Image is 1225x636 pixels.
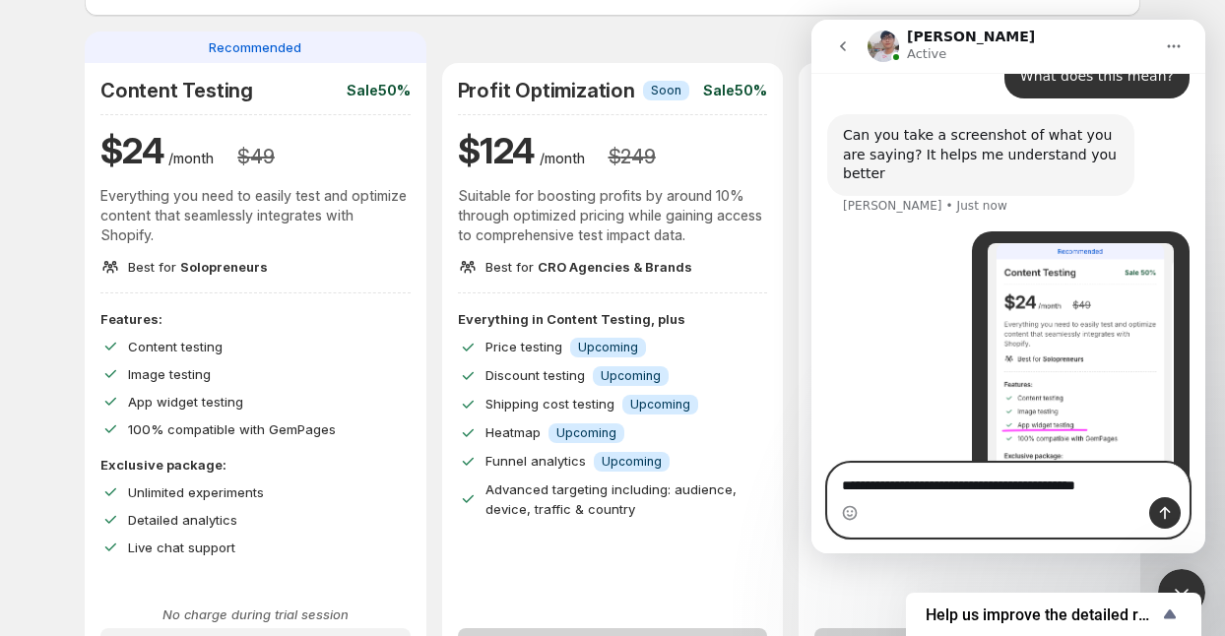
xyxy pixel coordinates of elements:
span: Content testing [128,339,223,354]
span: Funnel analytics [485,453,586,469]
p: Sale 50% [347,81,411,100]
iframe: Intercom live chat [811,20,1205,553]
span: Image testing [128,366,211,382]
p: /month [168,149,214,168]
h1: $ 24 [100,127,164,174]
span: App widget testing [128,394,243,410]
span: Upcoming [601,368,661,384]
span: Upcoming [556,425,616,441]
span: Heatmap [485,424,541,440]
h1: $ 124 [458,127,536,174]
span: Upcoming [602,454,662,470]
span: Help us improve the detailed report for A/B campaigns [926,605,1158,624]
span: Solopreneurs [180,259,268,275]
span: 100% compatible with GemPages [128,421,336,437]
span: Detailed analytics [128,512,237,528]
p: Best for [128,257,268,277]
h3: $ 49 [237,145,274,168]
span: Advanced targeting including: audience, device, traffic & country [485,481,737,517]
p: Suitable for boosting profits by around 10% through optimized pricing while gaining access to com... [458,186,768,245]
span: Upcoming [630,397,690,413]
p: /month [540,149,585,168]
span: Soon [651,83,681,98]
span: Recommended [209,37,301,57]
p: Sale 50% [703,81,767,100]
p: Best for [485,257,692,277]
p: No charge during trial session [100,604,411,624]
iframe: Intercom live chat [1158,569,1205,616]
h3: $ 249 [609,145,656,168]
span: Unlimited experiments [128,484,264,500]
span: CRO Agencies & Brands [538,259,692,275]
span: Upcoming [578,340,638,355]
h2: Profit Optimization [458,79,635,102]
button: Show survey - Help us improve the detailed report for A/B campaigns [926,603,1182,626]
h2: Content Testing [100,79,253,102]
p: Everything in Content Testing, plus [458,309,768,329]
span: Shipping cost testing [485,396,614,412]
span: Price testing [485,339,562,354]
p: Everything you need to easily test and optimize content that seamlessly integrates with Shopify. [100,186,411,245]
p: Exclusive package: [100,455,411,475]
p: Features: [100,309,411,329]
span: Discount testing [485,367,585,383]
span: Live chat support [128,540,235,555]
